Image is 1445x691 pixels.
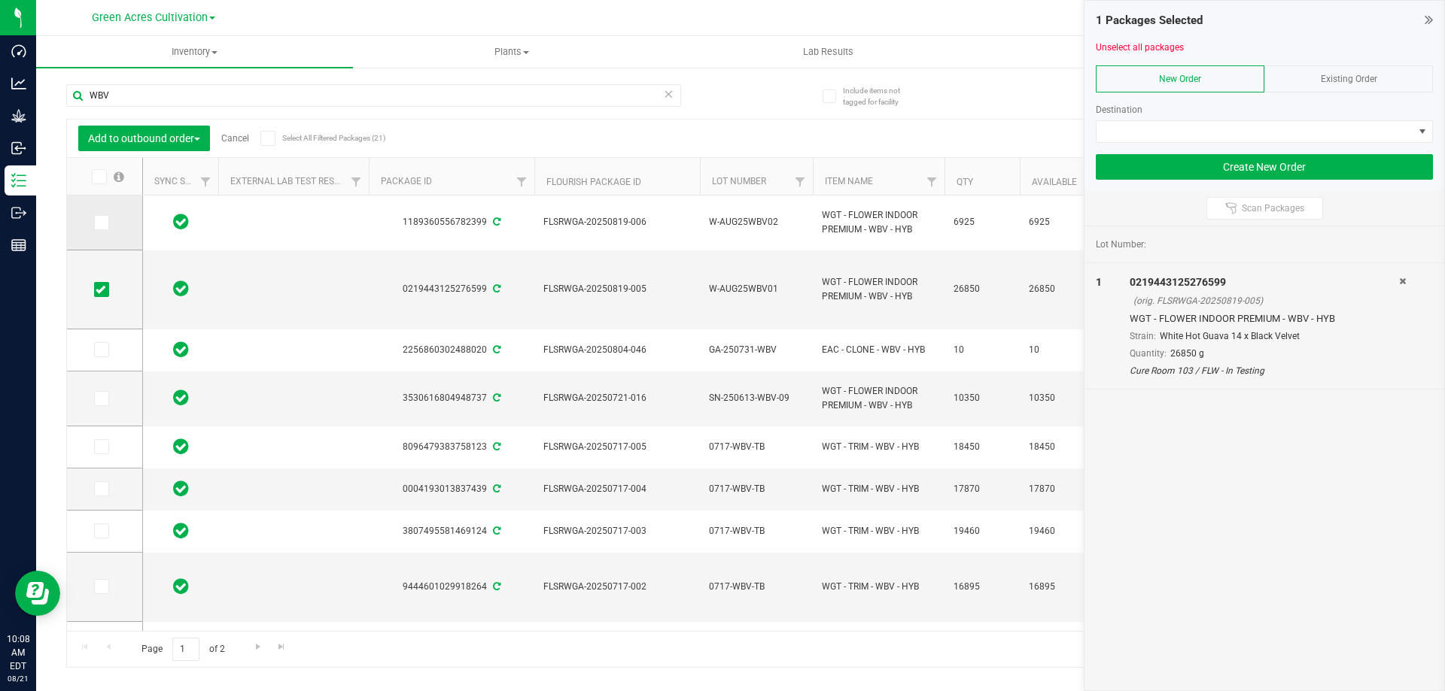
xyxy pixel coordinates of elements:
[78,126,210,151] button: Add to outbound order
[7,673,29,684] p: 08/21
[543,391,691,405] span: FLSRWGA-20250721-016
[36,36,353,68] a: Inventory
[491,441,500,452] span: Sync from Compliance System
[543,482,691,496] span: FLSRWGA-20250717-004
[367,391,537,405] div: 3530616804948737
[1032,177,1077,187] a: Available
[1029,482,1086,496] span: 17870
[822,580,935,594] span: WGT - TRIM - WBV - HYB
[822,208,935,237] span: WGT - FLOWER INDOOR PREMIUM - WBV - HYB
[843,85,918,108] span: Include items not tagged for facility
[709,391,804,405] span: SN-250613-WBV-09
[920,169,945,195] a: Filter
[1029,580,1086,594] span: 16895
[1096,238,1146,251] span: Lot Number:
[353,36,670,68] a: Plants
[367,440,537,454] div: 8096479383758123
[11,76,26,91] inline-svg: Analytics
[354,45,669,59] span: Plants
[367,482,537,496] div: 0004193013837439
[663,84,674,104] span: Clear
[381,176,432,186] a: Package ID
[1130,311,1399,326] div: WGT - FLOWER INDOOR PREMIUM - WBV - HYB
[282,134,357,142] span: Select All Filtered Packages (21)
[173,387,189,408] span: In Sync
[11,205,26,220] inline-svg: Outbound
[1029,440,1086,454] span: 18450
[822,482,935,496] span: WGT - TRIM - WBV - HYB
[271,638,293,658] a: Go to the last page
[193,169,218,195] a: Filter
[367,215,537,229] div: 1189360556782399
[1029,343,1086,357] span: 10
[1096,105,1142,115] span: Destination
[491,392,500,403] span: Sync from Compliance System
[988,45,1304,59] span: Audit
[954,524,1011,538] span: 19460
[709,482,804,496] span: 0717-WBV-TB
[11,238,26,253] inline-svg: Reports
[543,440,691,454] span: FLSRWGA-20250717-005
[709,215,804,229] span: W-AUG25WBV02
[825,176,873,186] a: Item Name
[491,526,500,536] span: Sync from Compliance System
[367,343,537,357] div: 2256860302488020
[66,84,681,107] input: Search Package ID, Item Name, SKU, Lot or Part Number...
[1130,331,1156,341] span: Strain:
[1321,74,1377,84] span: Existing Order
[670,36,987,68] a: Lab Results
[822,275,935,304] span: WGT - FLOWER INDOOR PREMIUM - WBV - HYB
[954,215,1011,229] span: 6925
[954,440,1011,454] span: 18450
[491,483,500,494] span: Sync from Compliance System
[1029,215,1086,229] span: 6925
[954,580,1011,594] span: 16895
[491,217,500,227] span: Sync from Compliance System
[822,343,935,357] span: EAC - CLONE - WBV - HYB
[783,45,874,59] span: Lab Results
[712,176,766,186] a: Lot Number
[543,524,691,538] span: FLSRWGA-20250717-003
[173,278,189,299] span: In Sync
[822,524,935,538] span: WGT - TRIM - WBV - HYB
[1096,154,1433,180] button: Create New Order
[11,173,26,188] inline-svg: Inventory
[1130,274,1399,290] div: 0219443125276599
[7,632,29,673] p: 10:08 AM EDT
[367,282,537,296] div: 0219443125276599
[1206,197,1323,220] button: Scan Packages
[1096,276,1102,288] span: 1
[709,343,804,357] span: GA-250731-WBV
[1160,331,1300,341] span: White Hot Guava 14 x Black Velvet
[344,169,369,195] a: Filter
[491,283,500,294] span: Sync from Compliance System
[36,45,353,59] span: Inventory
[221,133,249,144] a: Cancel
[788,169,813,195] a: Filter
[173,520,189,541] span: In Sync
[954,482,1011,496] span: 17870
[367,524,537,538] div: 3807495581469124
[709,524,804,538] span: 0717-WBV-TB
[987,36,1304,68] a: Audit
[546,177,641,187] a: Flourish Package ID
[1096,42,1184,53] a: Unselect all packages
[543,282,691,296] span: FLSRWGA-20250819-005
[822,440,935,454] span: WGT - TRIM - WBV - HYB
[543,343,691,357] span: FLSRWGA-20250804-046
[1029,524,1086,538] span: 19460
[957,177,973,187] a: Qty
[709,440,804,454] span: 0717-WBV-TB
[543,215,691,229] span: FLSRWGA-20250819-006
[88,132,200,144] span: Add to outbound order
[543,580,691,594] span: FLSRWGA-20250717-002
[510,169,534,195] a: Filter
[230,176,348,186] a: External Lab Test Result
[1242,202,1304,214] span: Scan Packages
[172,638,199,661] input: 1
[173,576,189,597] span: In Sync
[1130,348,1167,359] span: Quantity:
[154,176,212,186] a: Sync Status
[173,211,189,232] span: In Sync
[954,391,1011,405] span: 10350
